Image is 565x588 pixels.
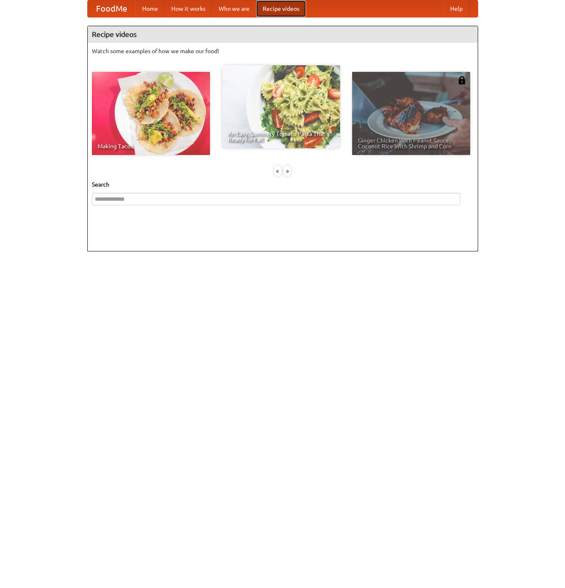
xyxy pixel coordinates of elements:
a: FoodMe [88,0,136,17]
div: « [274,166,281,176]
a: An Easy, Summery Tomato Pasta That's Ready for Fall [222,65,340,148]
a: How it works [165,0,212,17]
a: Making Tacos [92,72,210,155]
a: Help [444,0,469,17]
span: Making Tacos [98,143,204,149]
a: Who we are [212,0,256,17]
span: An Easy, Summery Tomato Pasta That's Ready for Fall [228,131,334,143]
a: Recipe videos [256,0,306,17]
div: » [284,166,291,176]
h4: Recipe videos [88,26,478,43]
a: Home [136,0,165,17]
p: Watch some examples of how we make our food! [92,47,474,55]
img: 483408.png [458,76,466,84]
h5: Search [92,180,474,189]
